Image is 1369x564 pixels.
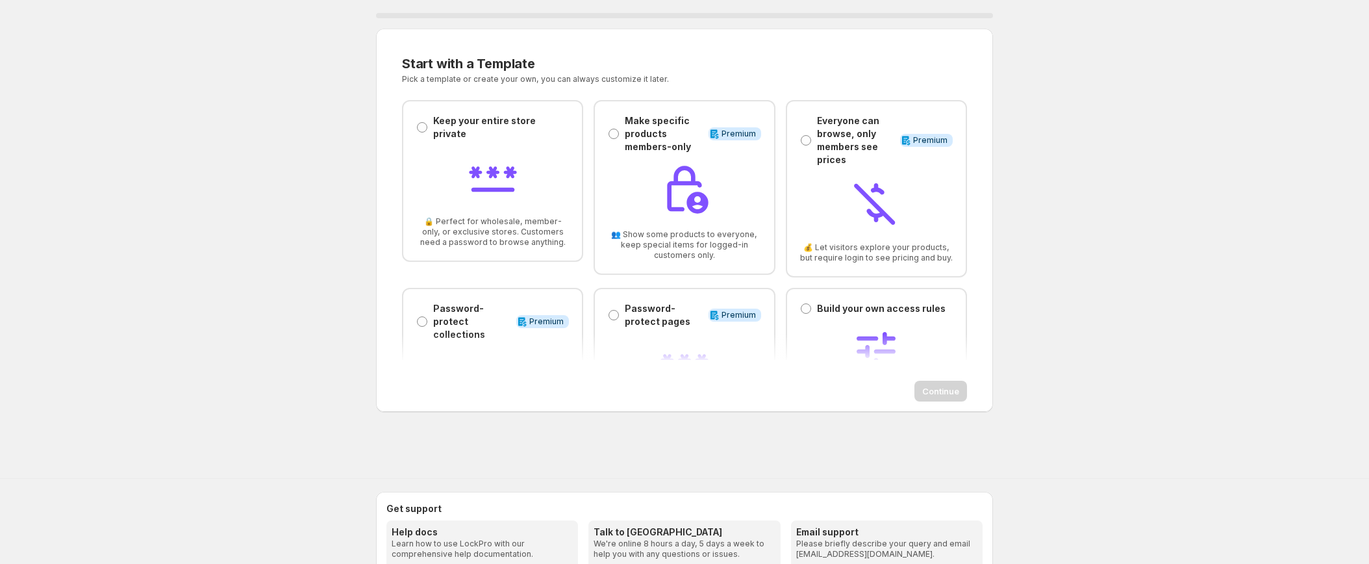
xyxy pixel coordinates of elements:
[416,216,569,248] span: 🔒 Perfect for wholesale, member-only, or exclusive stores. Customers need a password to browse an...
[392,526,573,539] h3: Help docs
[594,526,775,539] h3: Talk to [GEOGRAPHIC_DATA]
[467,352,519,404] img: Password-protect collections
[625,114,703,153] p: Make specific products members-only
[594,539,775,559] p: We're online 8 hours a day, 5 days a week to help you with any questions or issues.
[800,242,953,263] span: 💰 Let visitors explore your products, but require login to see pricing and buy.
[850,326,902,378] img: Build your own access rules
[433,114,569,140] p: Keep your entire store private
[402,56,535,71] span: Start with a Template
[659,164,710,216] img: Make specific products members-only
[608,229,760,261] span: 👥 Show some products to everyone, keep special items for logged-in customers only.
[392,539,573,559] p: Learn how to use LockPro with our comprehensive help documentation.
[796,539,977,559] p: Please briefly describe your query and email [EMAIL_ADDRESS][DOMAIN_NAME].
[722,310,756,320] span: Premium
[467,151,519,203] img: Keep your entire store private
[796,526,977,539] h3: Email support
[433,302,511,341] p: Password-protect collections
[402,74,813,84] p: Pick a template or create your own, you can always customize it later.
[722,129,756,139] span: Premium
[850,177,902,229] img: Everyone can browse, only members see prices
[529,316,564,327] span: Premium
[659,339,710,391] img: Password-protect pages
[817,302,946,315] p: Build your own access rules
[625,302,703,328] p: Password-protect pages
[817,114,895,166] p: Everyone can browse, only members see prices
[913,135,948,146] span: Premium
[386,502,983,515] h2: Get support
